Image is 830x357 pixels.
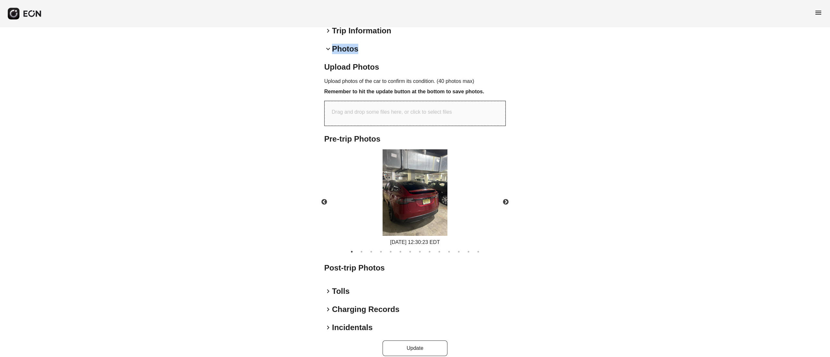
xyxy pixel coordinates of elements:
[324,45,332,53] span: keyboard_arrow_down
[397,248,404,255] button: 6
[324,263,506,273] h2: Post-trip Photos
[324,27,332,35] span: keyboard_arrow_right
[332,26,391,36] h2: Trip Information
[332,44,358,54] h2: Photos
[383,238,447,246] div: [DATE] 12:30:23 EDT
[358,248,365,255] button: 2
[465,248,472,255] button: 13
[368,248,374,255] button: 3
[446,248,452,255] button: 11
[387,248,394,255] button: 5
[494,191,517,213] button: Next
[324,287,332,295] span: keyboard_arrow_right
[349,248,355,255] button: 1
[313,191,336,213] button: Previous
[324,305,332,313] span: keyboard_arrow_right
[456,248,462,255] button: 12
[378,248,384,255] button: 4
[332,108,452,116] p: Drag and drop some files here, or click to select files
[407,248,413,255] button: 7
[383,149,447,236] img: https://fastfleet.me/rails/active_storage/blobs/redirect/eyJfcmFpbHMiOnsibWVzc2FnZSI6IkJBaHBBM1Jw...
[332,286,350,296] h2: Tolls
[324,134,506,144] h2: Pre-trip Photos
[324,324,332,331] span: keyboard_arrow_right
[475,248,481,255] button: 14
[324,62,506,72] h2: Upload Photos
[383,340,447,356] button: Update
[436,248,443,255] button: 10
[426,248,433,255] button: 9
[332,304,399,315] h2: Charging Records
[324,88,506,96] h3: Remember to hit the update button at the bottom to save photos.
[814,9,822,17] span: menu
[417,248,423,255] button: 8
[324,77,506,85] p: Upload photos of the car to confirm its condition. (40 photos max)
[332,322,373,333] h2: Incidentals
